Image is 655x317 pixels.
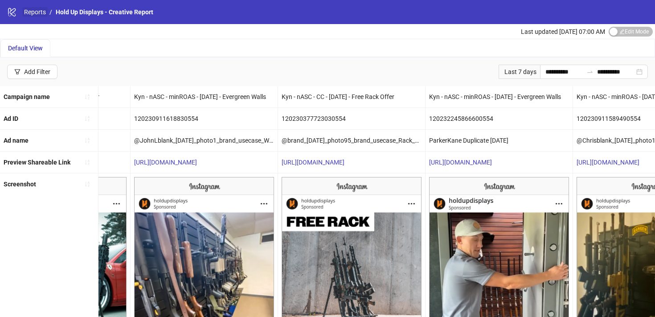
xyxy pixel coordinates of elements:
div: Kyn - nASC - CC - [DATE] - Free Rack Offer [278,86,425,107]
span: to [586,68,594,75]
span: swap-right [586,68,594,75]
span: sort-ascending [84,181,90,187]
b: Campaign name [4,93,50,100]
div: ParkerKane Duplicate [DATE] [426,130,573,151]
button: Add Filter [7,65,57,79]
b: Ad ID [4,115,18,122]
span: sort-ascending [84,137,90,144]
div: @JohnLblank_[DATE]_photo1_brand_usecase_Walls_HoldUpDisplays_ [131,130,278,151]
b: Ad name [4,137,29,144]
span: sort-ascending [84,115,90,122]
div: 120232245866600554 [426,108,573,129]
a: [URL][DOMAIN_NAME] [429,159,492,166]
b: Preview Shareable Link [4,159,70,166]
span: sort-ascending [84,159,90,165]
a: [URL][DOMAIN_NAME] [577,159,639,166]
li: / [49,7,52,17]
div: Kyn - nASC - minROAS - [DATE] - Evergreen Walls [426,86,573,107]
span: Last updated [DATE] 07:00 AM [521,28,605,35]
span: sort-ascending [84,94,90,100]
span: Default View [8,45,43,52]
b: Screenshot [4,181,36,188]
a: [URL][DOMAIN_NAME] [134,159,197,166]
span: filter [14,69,20,75]
div: Kyn - nASC - minROAS - [DATE] - Evergreen Walls [131,86,278,107]
div: Add Filter [24,68,50,75]
div: 120230377723030554 [278,108,425,129]
a: [URL][DOMAIN_NAME] [282,159,344,166]
span: Hold Up Displays - Creative Report [56,8,153,16]
a: Reports [22,7,48,17]
div: @brand_[DATE]_photo95_brand_usecase_Rack_HoldUpDisplays_ [278,130,425,151]
div: 120230911618830554 [131,108,278,129]
div: Last 7 days [499,65,540,79]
